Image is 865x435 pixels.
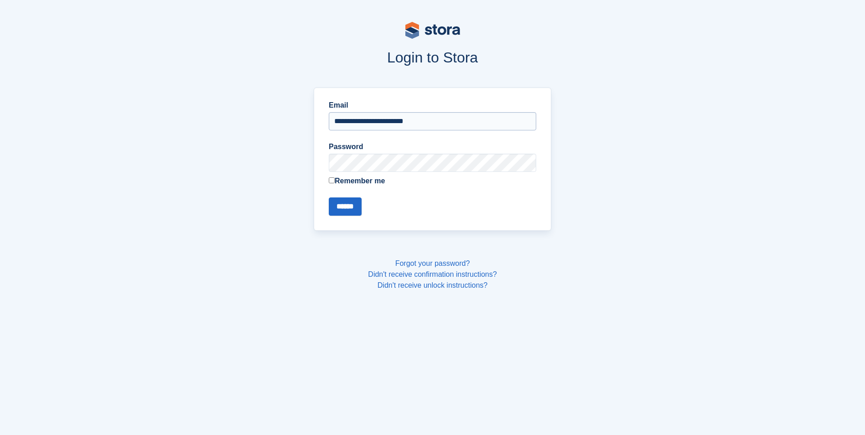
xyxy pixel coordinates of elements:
[329,100,536,111] label: Email
[140,49,725,66] h1: Login to Stora
[329,141,536,152] label: Password
[395,259,470,267] a: Forgot your password?
[329,177,335,183] input: Remember me
[329,176,536,186] label: Remember me
[368,270,497,278] a: Didn't receive confirmation instructions?
[378,281,487,289] a: Didn't receive unlock instructions?
[405,22,460,39] img: stora-logo-53a41332b3708ae10de48c4981b4e9114cc0af31d8433b30ea865607fb682f29.svg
